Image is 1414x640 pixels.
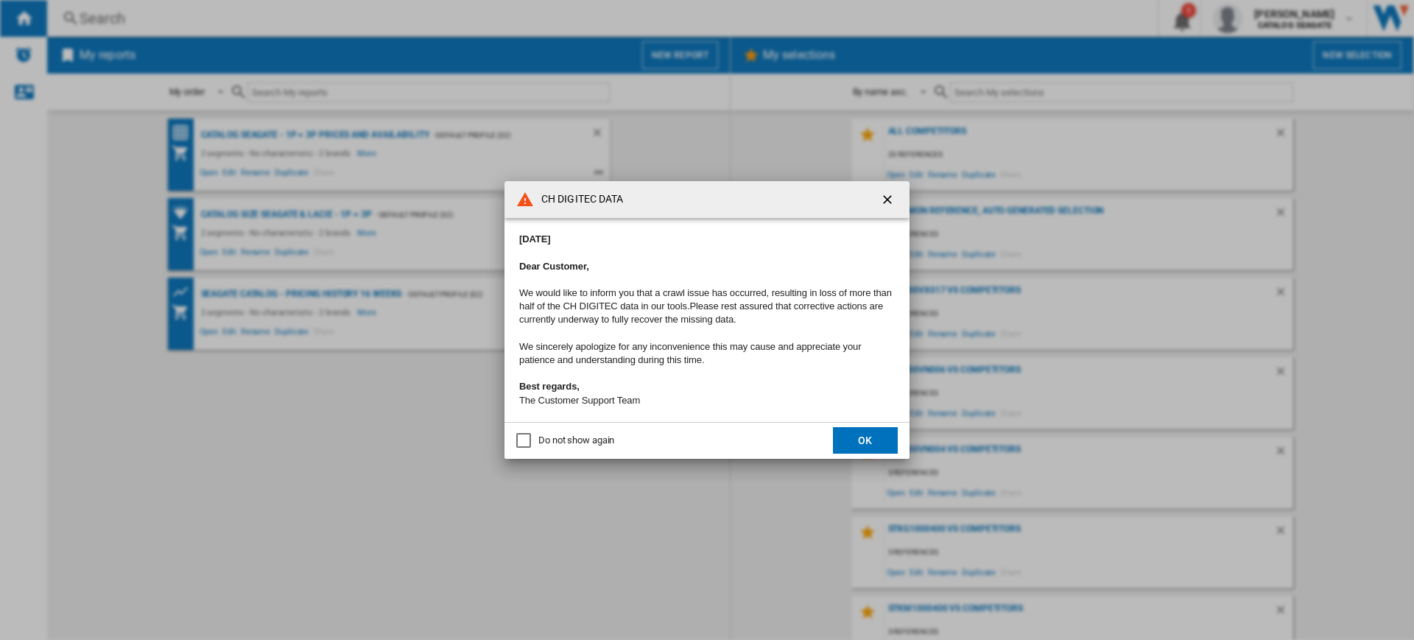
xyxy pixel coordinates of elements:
button: getI18NText('BUTTONS.CLOSE_DIALOG') [874,185,904,214]
span: We would like to inform you that a crawl issue has occurred, resulting in loss of more than half ... [519,287,892,312]
h4: CH DIGITEC DATA [534,192,624,207]
div: Do not show again [538,434,614,447]
font: We sincerely apologize for any inconvenience this may cause and appreciate your patience and unde... [519,341,861,365]
span: Please rest assured that corrective actions are currently underway to fully recover the missing d... [519,300,883,325]
b: Dear Customer, [519,261,589,272]
b: [DATE] [519,233,550,245]
md-checkbox: Do not show again [516,434,614,448]
b: Best regards, [519,381,580,392]
ng-md-icon: getI18NText('BUTTONS.CLOSE_DIALOG') [880,192,898,210]
font: The Customer Support Team [519,395,640,406]
button: OK [833,427,898,454]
